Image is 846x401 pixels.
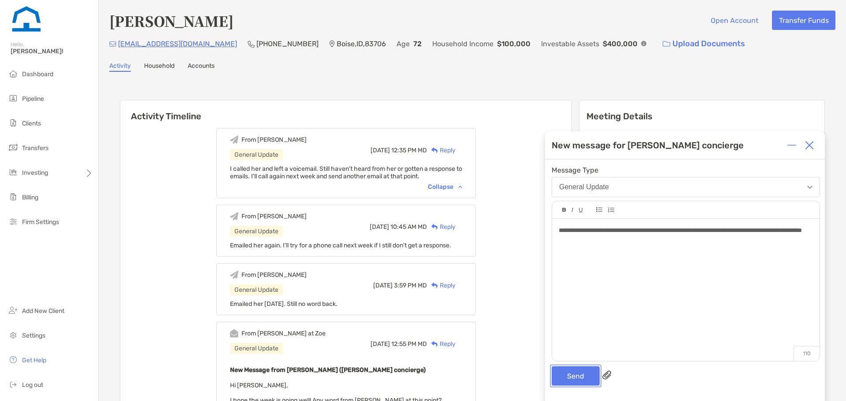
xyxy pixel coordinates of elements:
img: Phone Icon [248,40,255,48]
img: transfers icon [8,142,19,153]
img: button icon [663,41,670,47]
p: Age [397,38,410,49]
img: dashboard icon [8,68,19,79]
span: [DATE] [371,147,390,154]
span: Message Type [552,166,820,174]
span: I called her and left a voicemail. Still haven't heard from her or gotten a response to emails. I... [230,165,462,180]
span: 3:59 PM MD [394,282,427,289]
p: $100,000 [497,38,531,49]
img: logout icon [8,379,19,390]
a: Activity [109,62,131,72]
img: Reply icon [431,283,438,288]
img: get-help icon [8,354,19,365]
div: From [PERSON_NAME] [241,136,307,143]
p: $400,000 [603,38,638,49]
p: 110 [794,346,820,361]
div: From [PERSON_NAME] [241,271,307,279]
span: Firm Settings [22,218,59,226]
img: Event icon [230,212,238,221]
span: Get Help [22,357,46,364]
button: Send [552,366,600,386]
span: [DATE] [371,340,390,348]
img: add_new_client icon [8,305,19,316]
span: Settings [22,332,45,339]
p: Boise , ID , 83706 [337,38,386,49]
img: Chevron icon [458,185,462,188]
span: [DATE] [373,282,393,289]
span: Log out [22,381,43,389]
span: Billing [22,194,38,201]
img: settings icon [8,330,19,340]
img: Zoe Logo [11,4,42,35]
span: 12:35 PM MD [391,147,427,154]
div: Collapse [428,183,462,191]
img: Email Icon [109,41,116,47]
span: Clients [22,120,41,127]
b: New Message from [PERSON_NAME] ([PERSON_NAME] concierge) [230,366,426,374]
img: Event icon [230,136,238,144]
img: investing icon [8,167,19,177]
img: Editor control icon [596,207,602,212]
button: Open Account [704,11,765,30]
img: paperclip attachments [602,371,611,379]
span: Pipeline [22,95,44,103]
img: Event icon [230,329,238,338]
div: Reply [427,281,456,290]
span: [PERSON_NAME]! [11,48,93,55]
img: firm-settings icon [8,216,19,227]
div: From [PERSON_NAME] at Zoe [241,330,326,337]
div: General Update [230,284,283,295]
a: Household [144,62,174,72]
img: clients icon [8,118,19,128]
span: Emailed her [DATE]. Still no word back. [230,300,338,308]
img: Editor control icon [571,208,573,212]
img: Event icon [230,271,238,279]
img: Info Icon [641,41,646,46]
span: Dashboard [22,70,53,78]
div: General Update [230,149,283,160]
div: From [PERSON_NAME] [241,213,307,220]
img: billing icon [8,191,19,202]
img: Open dropdown arrow [807,186,813,189]
span: 10:45 AM MD [390,223,427,231]
img: Editor control icon [579,208,583,213]
div: New message for [PERSON_NAME] concierge [552,140,744,151]
div: Reply [427,222,456,232]
span: Investing [22,169,48,177]
span: Transfers [22,144,48,152]
div: General Update [559,183,609,191]
img: Reply icon [431,147,438,153]
img: Expand or collapse [787,141,796,150]
div: Reply [427,146,456,155]
span: Emailed her again. I'll try for a phone call next week if I still don't get a response. [230,242,451,249]
p: [EMAIL_ADDRESS][DOMAIN_NAME] [118,38,237,49]
span: Add New Client [22,307,64,315]
div: General Update [230,343,283,354]
div: Reply [427,339,456,349]
span: 12:55 PM MD [391,340,427,348]
img: Reply icon [431,341,438,347]
button: Transfer Funds [772,11,835,30]
img: Editor control icon [562,208,566,212]
a: Accounts [188,62,215,72]
p: 72 [413,38,422,49]
img: Reply icon [431,224,438,230]
img: Close [805,141,814,150]
img: Editor control icon [608,207,614,213]
span: [DATE] [370,223,389,231]
h4: [PERSON_NAME] [109,11,234,31]
img: Location Icon [329,40,335,48]
p: Meeting Details [586,111,817,122]
a: Upload Documents [657,34,751,53]
p: [PHONE_NUMBER] [256,38,319,49]
div: General Update [230,226,283,237]
p: Investable Assets [541,38,599,49]
h6: Activity Timeline [120,100,571,121]
button: General Update [552,177,820,197]
img: pipeline icon [8,93,19,103]
p: Household Income [432,38,493,49]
